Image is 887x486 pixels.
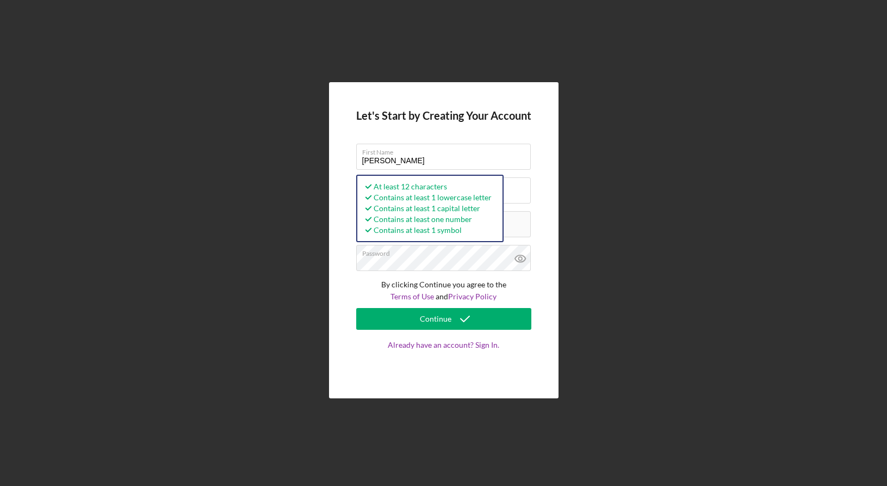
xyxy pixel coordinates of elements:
button: Continue [356,308,531,330]
label: First Name [362,144,531,156]
div: Continue [420,308,451,330]
div: Contains at least 1 capital letter [363,203,492,214]
a: Terms of Use [390,292,434,301]
label: Password [362,245,531,257]
a: Already have an account? Sign In. [356,341,531,371]
div: Contains at least one number [363,214,492,225]
div: At least 12 characters [363,181,492,192]
div: Contains at least 1 lowercase letter [363,192,492,203]
h4: Let's Start by Creating Your Account [356,109,531,122]
div: Contains at least 1 symbol [363,225,492,236]
a: Privacy Policy [448,292,497,301]
p: By clicking Continue you agree to the and [356,279,531,303]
